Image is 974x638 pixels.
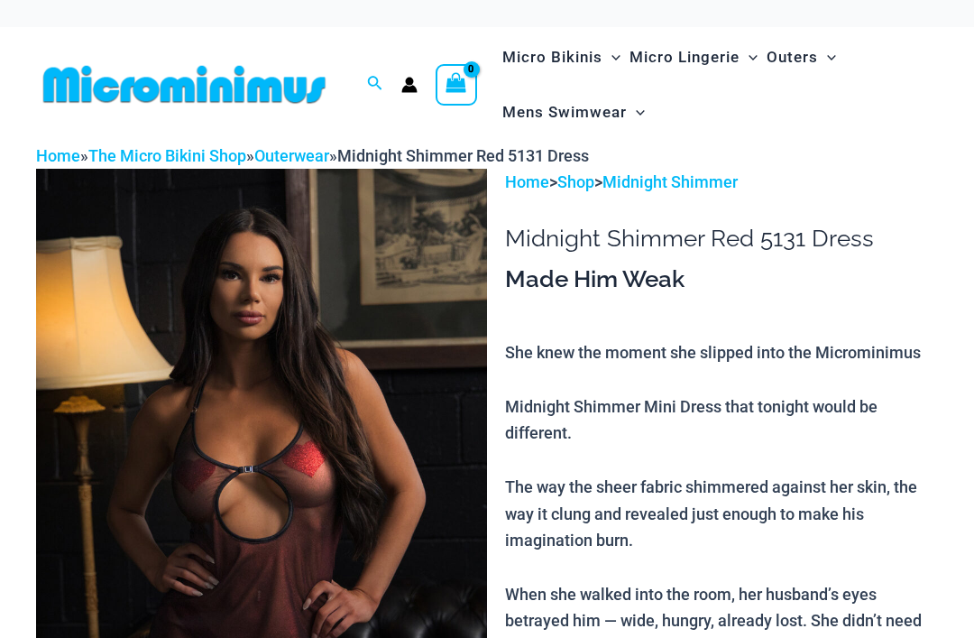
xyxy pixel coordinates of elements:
[88,146,246,165] a: The Micro Bikini Shop
[498,30,625,85] a: Micro BikinisMenu ToggleMenu Toggle
[762,30,841,85] a: OutersMenu ToggleMenu Toggle
[629,34,740,80] span: Micro Lingerie
[505,264,938,295] h3: Made Him Weak
[36,146,589,165] span: » » »
[505,172,549,191] a: Home
[498,85,649,140] a: Mens SwimwearMenu ToggleMenu Toggle
[495,27,938,143] nav: Site Navigation
[254,146,329,165] a: Outerwear
[436,64,477,106] a: View Shopping Cart, empty
[36,64,333,105] img: MM SHOP LOGO FLAT
[502,34,602,80] span: Micro Bikinis
[602,34,620,80] span: Menu Toggle
[627,89,645,135] span: Menu Toggle
[740,34,758,80] span: Menu Toggle
[502,89,627,135] span: Mens Swimwear
[337,146,589,165] span: Midnight Shimmer Red 5131 Dress
[401,77,418,93] a: Account icon link
[36,146,80,165] a: Home
[505,169,938,196] p: > >
[818,34,836,80] span: Menu Toggle
[767,34,818,80] span: Outers
[367,73,383,96] a: Search icon link
[505,225,938,253] h1: Midnight Shimmer Red 5131 Dress
[602,172,738,191] a: Midnight Shimmer
[557,172,594,191] a: Shop
[625,30,762,85] a: Micro LingerieMenu ToggleMenu Toggle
